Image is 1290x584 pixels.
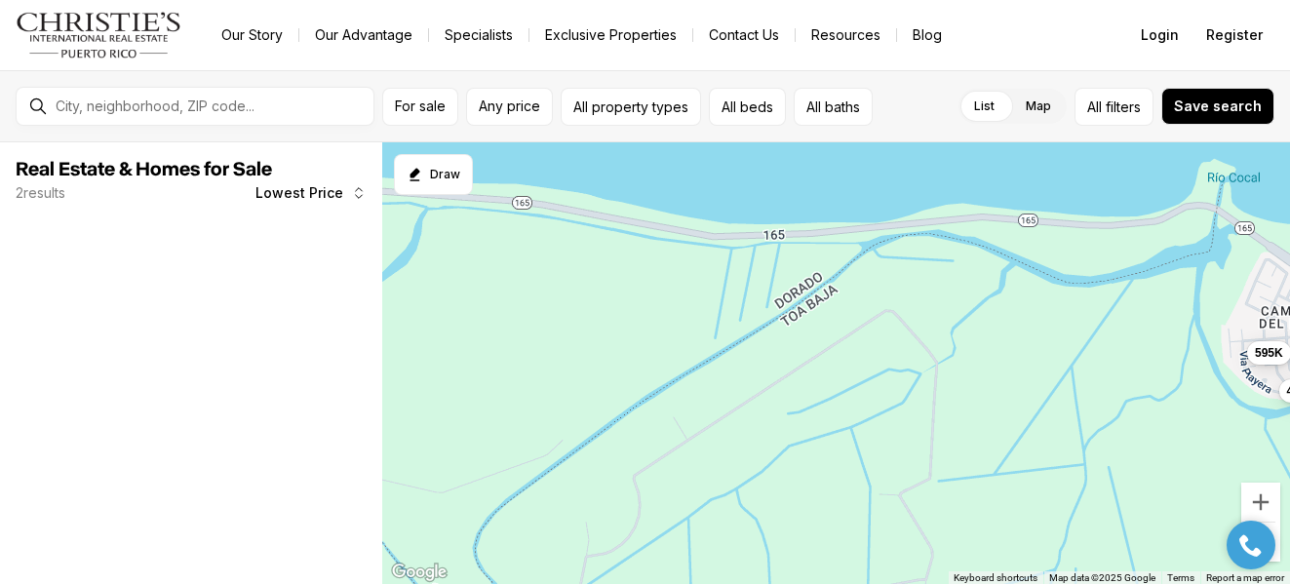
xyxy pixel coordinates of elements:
[255,185,343,201] span: Lowest Price
[16,12,182,58] img: logo
[1255,345,1283,361] span: 595K
[709,88,786,126] button: All beds
[1087,97,1102,117] span: All
[1075,88,1153,126] button: Allfilters
[1206,572,1284,583] a: Report a map error
[1206,27,1263,43] span: Register
[897,21,958,49] a: Blog
[794,88,873,126] button: All baths
[693,21,795,49] button: Contact Us
[529,21,692,49] a: Exclusive Properties
[244,174,378,213] button: Lowest Price
[1049,572,1155,583] span: Map data ©2025 Google
[382,88,458,126] button: For sale
[796,21,896,49] a: Resources
[1106,97,1141,117] span: filters
[429,21,528,49] a: Specialists
[561,88,701,126] button: All property types
[299,21,428,49] a: Our Advantage
[1141,27,1179,43] span: Login
[1161,88,1274,125] button: Save search
[1167,572,1194,583] a: Terms (opens in new tab)
[16,185,65,201] p: 2 results
[16,160,272,179] span: Real Estate & Homes for Sale
[466,88,553,126] button: Any price
[1241,483,1280,522] button: Zoom in
[1194,16,1274,55] button: Register
[1010,89,1067,124] label: Map
[394,154,473,195] button: Start drawing
[1129,16,1191,55] button: Login
[479,98,540,114] span: Any price
[1174,98,1262,114] span: Save search
[206,21,298,49] a: Our Story
[395,98,446,114] span: For sale
[958,89,1010,124] label: List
